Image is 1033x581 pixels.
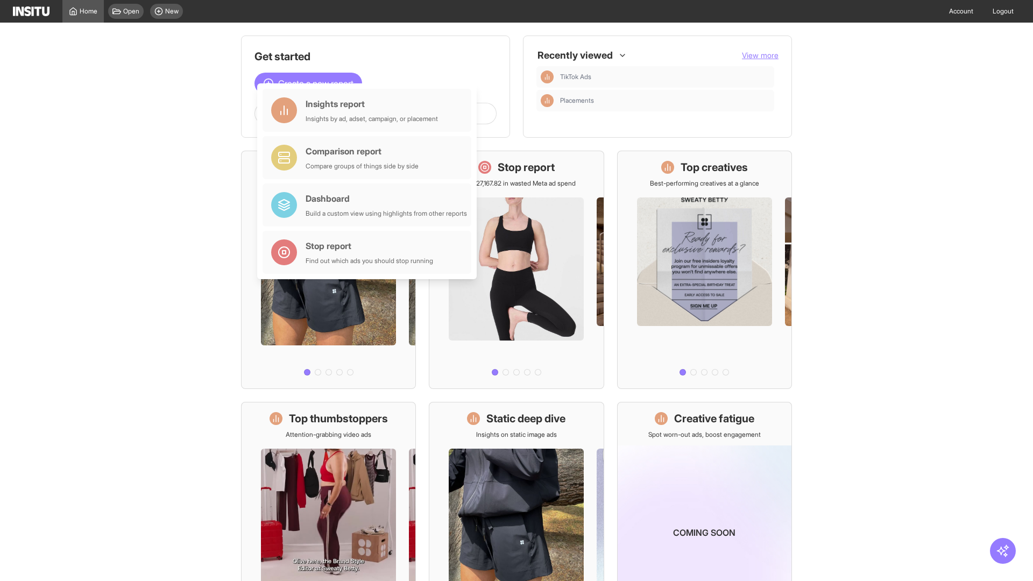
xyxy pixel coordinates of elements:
p: Attention-grabbing video ads [286,430,371,439]
p: Best-performing creatives at a glance [650,179,759,188]
button: View more [742,50,779,61]
p: Save £27,167.82 in wasted Meta ad spend [457,179,576,188]
div: Insights by ad, adset, campaign, or placement [306,115,438,123]
span: Create a new report [278,77,353,90]
span: TikTok Ads [560,73,591,81]
div: Insights [541,70,554,83]
span: Open [123,7,139,16]
span: Home [80,7,97,16]
div: Insights [541,94,554,107]
div: Find out which ads you should stop running [306,257,433,265]
a: Top creativesBest-performing creatives at a glance [617,151,792,389]
span: TikTok Ads [560,73,770,81]
div: Build a custom view using highlights from other reports [306,209,467,218]
button: Create a new report [254,73,362,94]
span: New [165,7,179,16]
div: Compare groups of things side by side [306,162,419,171]
span: Placements [560,96,770,105]
div: Stop report [306,239,433,252]
h1: Top creatives [681,160,748,175]
div: Comparison report [306,145,419,158]
div: Insights report [306,97,438,110]
h1: Get started [254,49,497,64]
span: View more [742,51,779,60]
img: Logo [13,6,49,16]
h1: Static deep dive [486,411,565,426]
h1: Stop report [498,160,555,175]
a: Stop reportSave £27,167.82 in wasted Meta ad spend [429,151,604,389]
div: Dashboard [306,192,467,205]
a: What's live nowSee all active ads instantly [241,151,416,389]
p: Insights on static image ads [476,430,557,439]
span: Placements [560,96,594,105]
h1: Top thumbstoppers [289,411,388,426]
